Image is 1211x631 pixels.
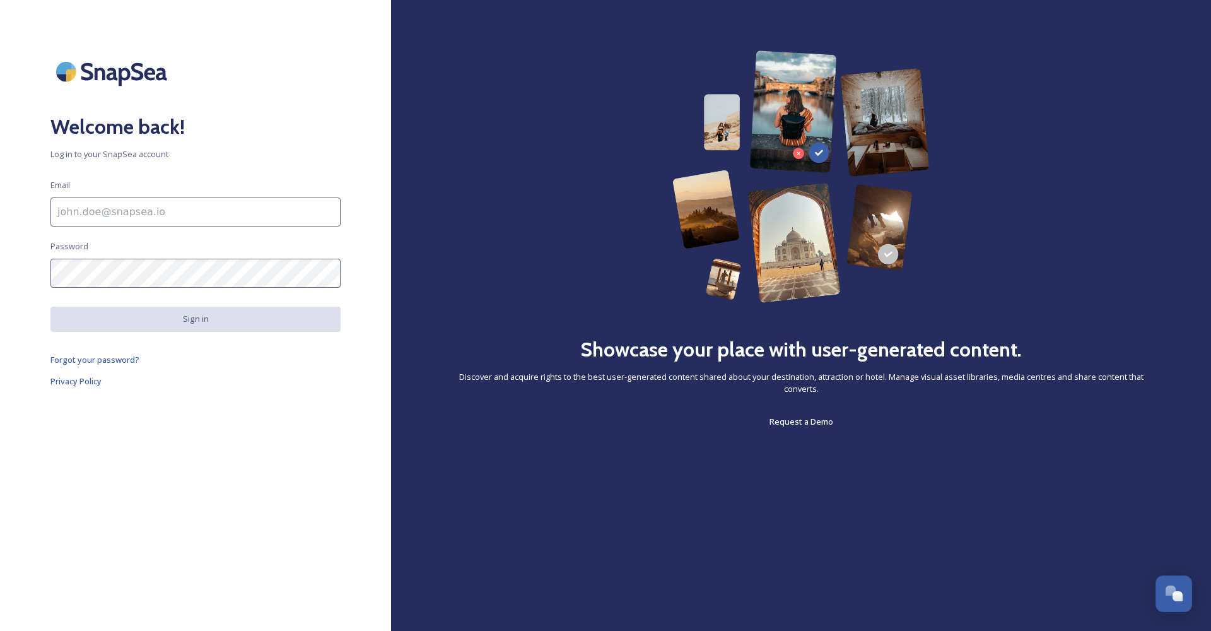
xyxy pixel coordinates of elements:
[50,112,341,142] h2: Welcome back!
[50,179,70,191] span: Email
[50,352,341,367] a: Forgot your password?
[50,374,341,389] a: Privacy Policy
[442,371,1161,395] span: Discover and acquire rights to the best user-generated content shared about your destination, att...
[580,334,1022,365] h2: Showcase your place with user-generated content.
[50,375,102,387] span: Privacy Policy
[50,240,88,252] span: Password
[769,414,833,429] a: Request a Demo
[50,307,341,331] button: Sign in
[50,148,341,160] span: Log in to your SnapSea account
[50,198,341,227] input: john.doe@snapsea.io
[50,50,177,93] img: SnapSea Logo
[672,50,930,303] img: 63b42ca75bacad526042e722_Group%20154-p-800.png
[50,354,139,365] span: Forgot your password?
[1155,575,1192,612] button: Open Chat
[769,416,833,427] span: Request a Demo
